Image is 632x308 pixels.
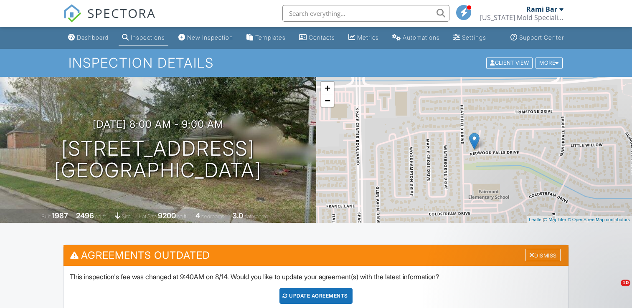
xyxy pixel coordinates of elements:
[69,56,563,70] h1: Inspection Details
[462,34,486,41] div: Settings
[357,34,379,41] div: Metrics
[544,217,566,222] a: © MapTiler
[63,245,568,265] h3: Agreements Outdated
[255,34,286,41] div: Templates
[76,211,94,220] div: 2496
[63,11,156,29] a: SPECTORA
[345,30,382,45] a: Metrics
[119,30,168,45] a: Inspections
[244,213,268,220] span: bathrooms
[175,30,236,45] a: New Inspection
[480,13,563,22] div: Texas Mold Specialists
[158,211,176,220] div: 9200
[41,213,51,220] span: Built
[54,138,261,182] h1: [STREET_ADDRESS] [GEOGRAPHIC_DATA]
[93,119,223,130] h3: [DATE] 8:00 am - 9:00 am
[389,30,443,45] a: Automations (Basic)
[95,213,107,220] span: sq. ft.
[63,4,81,23] img: The Best Home Inspection Software - Spectora
[122,213,131,220] span: slab
[536,57,563,68] div: More
[65,30,112,45] a: Dashboard
[139,213,157,220] span: Lot Size
[282,5,449,22] input: Search everything...
[195,211,200,220] div: 4
[201,213,224,220] span: bedrooms
[450,30,490,45] a: Settings
[507,30,567,45] a: Support Center
[87,4,156,22] span: SPECTORA
[621,280,630,286] span: 10
[52,211,68,220] div: 1987
[279,288,353,304] div: Update Agreements
[485,59,535,66] a: Client View
[527,216,632,223] div: |
[526,5,557,13] div: Rami Bar
[131,34,165,41] div: Inspections
[568,217,630,222] a: © OpenStreetMap contributors
[187,34,233,41] div: New Inspection
[321,82,334,94] a: Zoom in
[232,211,243,220] div: 3.0
[243,30,289,45] a: Templates
[321,94,334,107] a: Zoom out
[177,213,188,220] span: sq.ft.
[403,34,440,41] div: Automations
[604,280,624,300] iframe: Intercom live chat
[486,57,533,68] div: Client View
[309,34,335,41] div: Contacts
[519,34,564,41] div: Support Center
[296,30,338,45] a: Contacts
[77,34,109,41] div: Dashboard
[529,217,543,222] a: Leaflet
